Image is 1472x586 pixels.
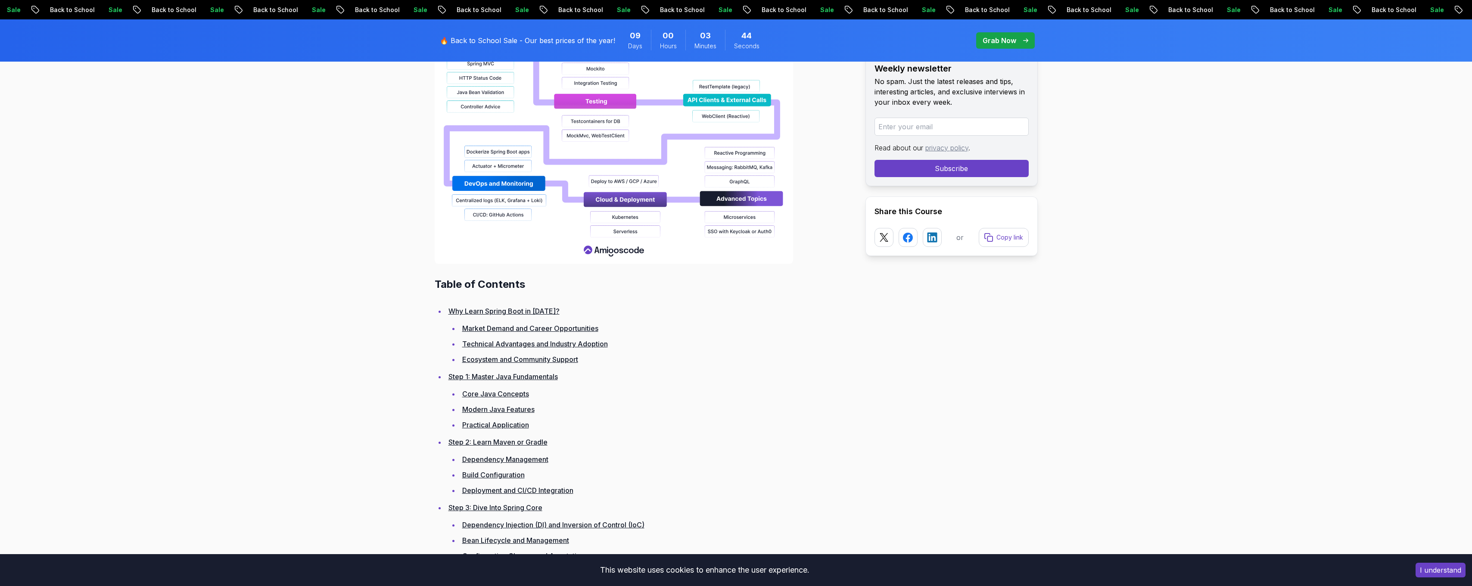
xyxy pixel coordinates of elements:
span: 0 Hours [663,30,674,42]
h2: Share this Course [874,206,1029,218]
p: Back to School [347,6,405,14]
h2: Table of Contents [435,277,852,291]
p: Sale [1422,6,1450,14]
span: Seconds [734,42,759,50]
a: Core Java Concepts [462,390,529,398]
button: Accept cookies [1416,563,1466,577]
a: Practical Application [462,421,529,429]
p: 🔥 Back to School Sale - Our best prices of the year! [440,35,615,46]
input: Enter your email [874,118,1029,136]
p: Back to School [1160,6,1219,14]
a: Step 2: Learn Maven or Gradle [448,438,548,446]
p: Sale [100,6,128,14]
p: Sale [609,6,636,14]
span: 9 Days [630,30,641,42]
p: Sale [304,6,331,14]
p: Back to School [448,6,507,14]
p: Copy link [996,233,1023,242]
span: 3 Minutes [700,30,711,42]
a: Configuration Classes and Annotations [462,552,588,560]
a: Deployment and CI/CD Integration [462,486,573,495]
a: privacy policy [925,143,968,152]
a: Dependency Management [462,455,548,464]
p: No spam. Just the latest releases and tips, interesting articles, and exclusive interviews in you... [874,76,1029,107]
a: Market Demand and Career Opportunities [462,324,598,333]
p: Grab Now [983,35,1016,46]
p: Back to School [245,6,304,14]
p: Sale [1015,6,1043,14]
p: Sale [1219,6,1246,14]
p: Back to School [42,6,100,14]
a: Step 3: Dive Into Spring Core [448,503,542,512]
p: Sale [812,6,840,14]
p: Back to School [652,6,710,14]
p: Sale [710,6,738,14]
a: Dependency Injection (DI) and Inversion of Control (IoC) [462,521,644,529]
span: Days [628,42,642,50]
p: Back to School [1363,6,1422,14]
p: Sale [914,6,941,14]
a: Modern Java Features [462,405,535,414]
a: Bean Lifecycle and Management [462,536,569,545]
p: or [956,232,964,243]
p: Back to School [1058,6,1117,14]
a: Step 1: Master Java Fundamentals [448,372,558,381]
span: 44 Seconds [741,30,752,42]
p: Back to School [1262,6,1320,14]
a: Why Learn Spring Boot in [DATE]? [448,307,560,315]
p: Sale [1117,6,1145,14]
a: Ecosystem and Community Support [462,355,578,364]
p: Back to School [753,6,812,14]
p: Back to School [957,6,1015,14]
a: Technical Advantages and Industry Adoption [462,340,608,348]
p: Sale [1320,6,1348,14]
span: Minutes [694,42,716,50]
button: Copy link [979,228,1029,247]
p: Back to School [550,6,609,14]
p: Back to School [855,6,914,14]
p: Read about our . [874,143,1029,153]
a: Build Configuration [462,471,525,479]
button: Subscribe [874,160,1029,177]
div: This website uses cookies to enhance the user experience. [6,561,1403,580]
span: Hours [660,42,677,50]
p: Back to School [143,6,202,14]
p: Sale [405,6,433,14]
p: Sale [202,6,230,14]
p: Sale [507,6,535,14]
h2: Weekly newsletter [874,62,1029,75]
